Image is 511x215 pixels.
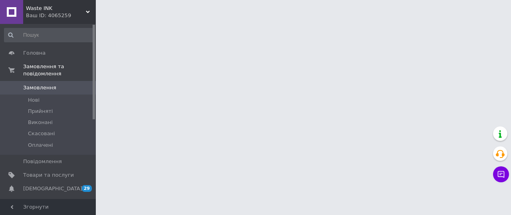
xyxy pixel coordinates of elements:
[82,185,92,192] span: 29
[493,166,509,182] button: Чат з покупцем
[23,172,74,179] span: Товари та послуги
[23,49,46,57] span: Головна
[28,130,55,137] span: Скасовані
[28,119,53,126] span: Виконані
[23,84,56,91] span: Замовлення
[28,108,53,115] span: Прийняті
[28,142,53,149] span: Оплачені
[23,158,62,165] span: Повідомлення
[26,5,86,12] span: Waste INK
[26,12,96,19] div: Ваш ID: 4065259
[23,63,96,77] span: Замовлення та повідомлення
[23,185,82,192] span: [DEMOGRAPHIC_DATA]
[4,28,94,42] input: Пошук
[28,97,40,104] span: Нові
